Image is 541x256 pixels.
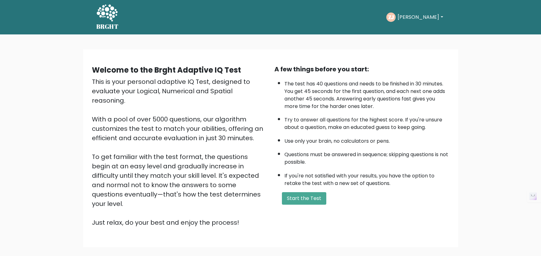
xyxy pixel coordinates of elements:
[388,13,394,21] text: ZJ
[92,77,267,227] div: This is your personal adaptive IQ Test, designed to evaluate your Logical, Numerical and Spatial ...
[396,13,445,21] button: [PERSON_NAME]
[96,23,119,30] h5: BRGHT
[96,3,119,32] a: BRGHT
[284,148,449,166] li: Questions must be answered in sequence; skipping questions is not possible.
[274,64,449,74] div: A few things before you start:
[284,113,449,131] li: Try to answer all questions for the highest score. If you're unsure about a question, make an edu...
[284,77,449,110] li: The test has 40 questions and needs to be finished in 30 minutes. You get 45 seconds for the firs...
[282,192,326,205] button: Start the Test
[284,169,449,187] li: If you're not satisfied with your results, you have the option to retake the test with a new set ...
[284,134,449,145] li: Use only your brain, no calculators or pens.
[92,65,241,75] b: Welcome to the Brght Adaptive IQ Test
